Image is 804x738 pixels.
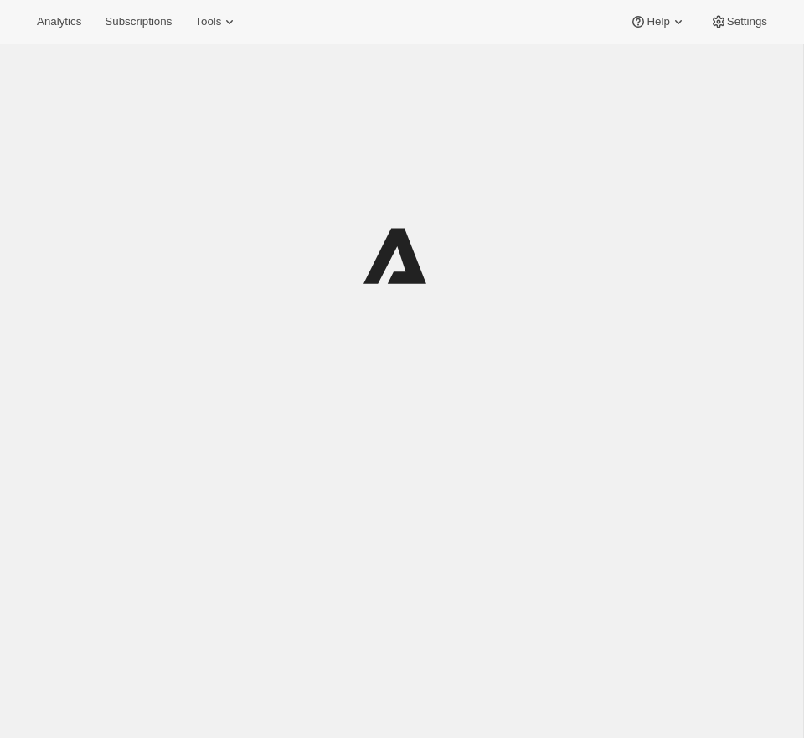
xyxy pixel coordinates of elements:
[700,10,777,34] button: Settings
[37,15,81,28] span: Analytics
[620,10,696,34] button: Help
[105,15,172,28] span: Subscriptions
[727,15,767,28] span: Settings
[27,10,91,34] button: Analytics
[647,15,669,28] span: Help
[195,15,221,28] span: Tools
[185,10,248,34] button: Tools
[95,10,182,34] button: Subscriptions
